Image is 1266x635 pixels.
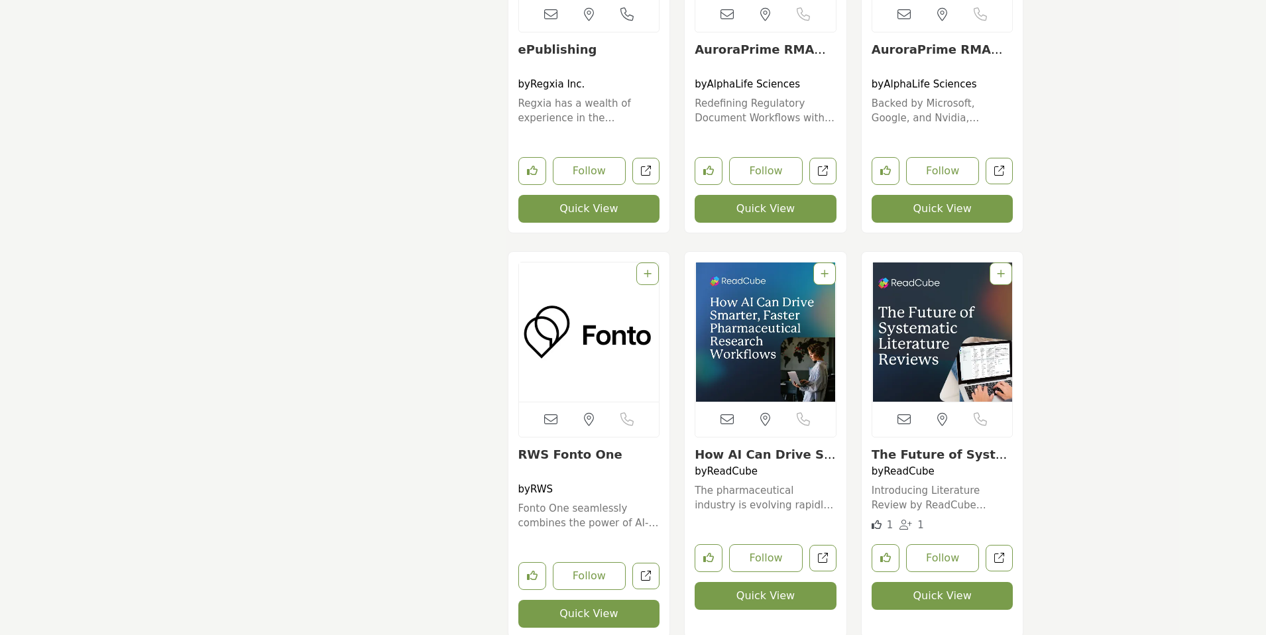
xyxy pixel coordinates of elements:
button: Quick View [518,195,660,223]
img: The Future of Systematic Literature Reviews listing image [872,262,1013,402]
i: Send email [897,413,911,426]
span: 1 [917,519,924,531]
a: Open Listing in new tab [519,262,660,402]
h3: AuroraPrime RMA：AI-Powered Medical Writing Solutions for Life Sciences [872,42,1013,57]
a: Introducing Literature Review by ReadCube Systematic Literature Reviews (SLRs) help researchers a... [872,483,1013,513]
i: Send email [720,413,734,426]
button: Quick View [872,195,1013,223]
a: Open Resources [986,545,1013,572]
a: Open for more info [518,447,622,461]
a: View details about digital-science [872,447,1007,476]
a: View details about digital-science [872,262,1013,402]
a: Add To List For Product [644,268,652,279]
button: Like product [518,562,546,590]
button: Follow [906,157,980,185]
a: Open for more info [518,42,597,56]
h3: ePublishing [518,42,660,57]
a: Open for more info [695,42,835,71]
h4: by [872,78,1013,90]
a: Redirect to product URL [632,563,660,590]
button: Like Resources [695,544,722,572]
h3: The Future of Systematic Literature Reviews [872,447,1013,462]
button: Like product [872,157,899,185]
button: Follow [553,562,626,590]
a: ReadCube [707,465,758,477]
button: Quick View [695,582,836,610]
a: RWS [530,483,553,495]
a: AlphaLife Sciences [884,78,976,90]
i: OpenSearch Data For Like and Follow [872,520,882,530]
a: Add To List For Resource [997,268,1005,279]
button: Follow [729,157,803,185]
button: Quick View [695,195,836,223]
a: ReadCube [884,465,934,477]
button: Quick View [872,582,1013,610]
a: Backed by Microsoft, Google, and Nvidia, AuroraPrime is a next-generation AI platform revolutioni... [872,96,1013,126]
h3: AuroraPrime RMA：AI-Powered Regulatory Document Automation for Life Sciences [695,42,836,57]
button: Follow [729,544,803,572]
img: How AI Can Drive Smarter, Faster Pharmaceutical Workflows listing image [695,262,836,402]
a: View details about digital-science [695,262,836,402]
a: View details about digital-science [695,447,836,476]
a: Fonto One seamlessly combines the power of AI-driven structured content authoring and componentiz... [518,501,660,531]
a: Open Resources [809,545,836,572]
h3: RWS Fonto One [518,447,660,462]
a: The pharmaceutical industry is evolving rapidly, but inefficient research workflows can slow inno... [695,483,836,513]
a: Redefining Regulatory Document Workflows with AI-Driven Precision and Efficiency [695,96,836,126]
a: Regxia has a wealth of experience in the development and submission of compliant eCTD dossiers an... [518,96,660,126]
a: Redirect to product URL [986,158,1013,185]
button: Like product [518,157,546,185]
button: Follow [906,544,980,572]
img: RWS Fonto One [519,262,660,402]
h4: by [695,78,836,90]
h4: by [695,465,836,477]
button: Follow [553,157,626,185]
button: Like Resources [872,544,899,572]
button: Quick View [518,600,660,628]
a: Redirect to product URL [809,158,836,185]
a: Redirect to product URL [632,158,660,185]
a: Add To List For Resource [821,268,829,279]
button: Like product [695,157,722,185]
h4: by [518,483,660,495]
h3: How AI Can Drive Smarter, Faster Pharmaceutical Workflows [695,447,836,462]
a: AlphaLife Sciences [707,78,800,90]
a: Open for more info [872,42,1012,71]
h4: by [518,78,660,90]
span: 1 [887,519,893,531]
a: Regxia Inc. [530,78,585,90]
h4: by [872,465,1013,477]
